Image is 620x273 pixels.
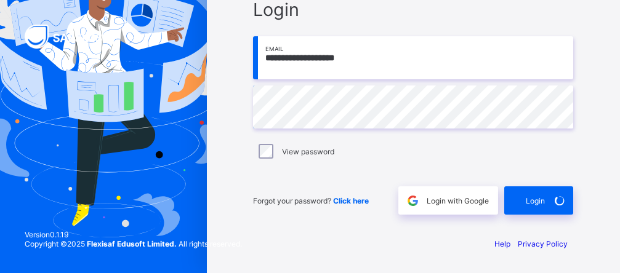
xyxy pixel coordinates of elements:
[87,239,177,248] strong: Flexisaf Edusoft Limited.
[25,239,242,248] span: Copyright © 2025 All rights reserved.
[282,147,334,156] label: View password
[494,239,510,248] a: Help
[526,196,545,205] span: Login
[333,196,369,205] a: Click here
[518,239,568,248] a: Privacy Policy
[406,194,420,208] img: google.396cfc9801f0270233282035f929180a.svg
[427,196,489,205] span: Login with Google
[25,25,117,49] img: SAFSIMS Logo
[253,196,369,205] span: Forgot your password?
[25,230,242,239] span: Version 0.1.19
